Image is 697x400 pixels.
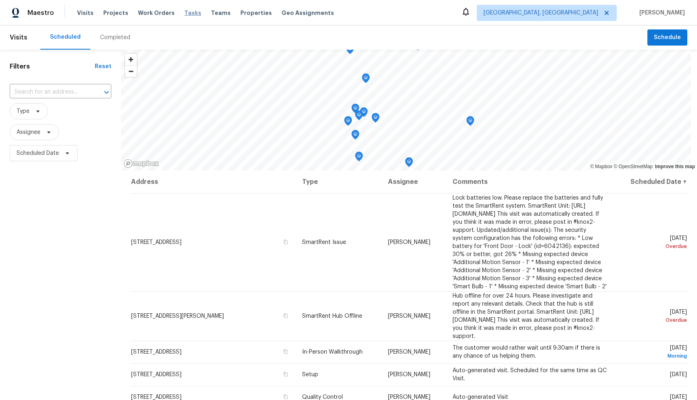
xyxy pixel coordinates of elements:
button: Copy Address [282,312,289,319]
span: Projects [103,9,128,17]
span: [DATE] [620,235,687,250]
div: Reset [95,62,111,71]
span: Lock batteries low. Please replace the batteries and fully test the SmartRent system. SmartRent U... [453,195,607,290]
th: Assignee [382,171,446,193]
div: Morning [620,352,687,360]
button: Open [101,87,112,98]
input: Search for an address... [10,86,89,98]
th: Address [131,171,296,193]
button: Copy Address [282,371,289,378]
span: Teams [211,9,231,17]
span: Zoom out [125,66,137,77]
span: Properties [240,9,272,17]
span: In-Person Walkthrough [302,349,363,355]
span: [PERSON_NAME] [388,240,430,245]
th: Comments [446,171,613,193]
span: Assignee [17,128,40,136]
span: Auto-generated visit. Scheduled for the same time as QC Visit. [453,368,607,381]
span: [PERSON_NAME] [388,394,430,400]
button: Copy Address [282,238,289,246]
div: Map marker [355,110,363,123]
span: [STREET_ADDRESS][PERSON_NAME] [131,313,224,319]
span: [PERSON_NAME] [388,349,430,355]
th: Type [296,171,382,193]
span: Work Orders [138,9,175,17]
button: Zoom in [125,54,137,65]
span: Setup [302,372,318,377]
span: Schedule [654,33,681,43]
div: Map marker [355,152,363,164]
span: [PERSON_NAME] [388,313,430,319]
a: Improve this map [655,164,695,169]
span: [STREET_ADDRESS] [131,394,182,400]
span: [PERSON_NAME] [636,9,685,17]
span: [DATE] [670,372,687,377]
span: Auto-generated Visit [453,394,508,400]
span: Geo Assignments [282,9,334,17]
span: [STREET_ADDRESS] [131,372,182,377]
span: [STREET_ADDRESS] [131,349,182,355]
span: Visits [10,29,27,46]
div: Map marker [346,44,354,57]
span: SmartRent Hub Offline [302,313,362,319]
span: [GEOGRAPHIC_DATA], [GEOGRAPHIC_DATA] [484,9,598,17]
div: Map marker [360,107,368,120]
div: Map marker [351,130,359,142]
div: Overdue [620,242,687,250]
div: Map marker [344,116,352,129]
span: [DATE] [620,345,687,360]
span: [DATE] [670,394,687,400]
span: [STREET_ADDRESS] [131,240,182,245]
h1: Filters [10,62,95,71]
a: Mapbox homepage [123,159,159,168]
span: SmartRent Issue [302,240,346,245]
div: Map marker [466,116,474,129]
span: Scheduled Date [17,149,59,157]
span: Tasks [184,10,201,16]
span: Type [17,107,29,115]
th: Scheduled Date ↑ [613,171,687,193]
div: Scheduled [50,33,81,41]
button: Zoom out [125,65,137,77]
div: Map marker [405,157,413,170]
button: Copy Address [282,348,289,355]
a: Mapbox [590,164,612,169]
div: Map marker [351,104,359,116]
span: Maestro [27,9,54,17]
span: [PERSON_NAME] [388,372,430,377]
span: [DATE] [620,309,687,324]
div: Overdue [620,316,687,324]
button: Schedule [647,29,687,46]
a: OpenStreetMap [614,164,653,169]
div: Map marker [371,113,380,125]
div: Map marker [362,73,370,86]
span: Visits [77,9,94,17]
span: Quality Control [302,394,343,400]
span: Hub offline for over 24 hours. Please investigate and report any relevant details. Check that the... [453,293,599,339]
span: The customer would rather wait until 9:30am if there is any chance of us helping them. [453,345,600,359]
canvas: Map [121,50,691,171]
div: Completed [100,33,130,42]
